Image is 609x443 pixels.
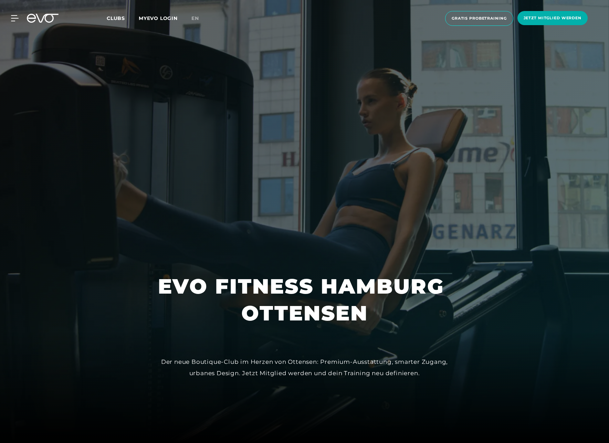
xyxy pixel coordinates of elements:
span: Clubs [107,15,125,21]
h1: EVO FITNESS HAMBURG OTTENSEN [158,273,451,327]
span: Gratis Probetraining [452,15,507,21]
a: Gratis Probetraining [443,11,515,26]
a: Jetzt Mitglied werden [515,11,590,26]
div: Der neue Boutique-Club im Herzen von Ottensen: Premium-Ausstattung, smarter Zugang, urbanes Desig... [150,356,460,379]
span: en [191,15,199,21]
a: MYEVO LOGIN [139,15,178,21]
span: Jetzt Mitglied werden [524,15,581,21]
a: en [191,14,207,22]
a: Clubs [107,15,139,21]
